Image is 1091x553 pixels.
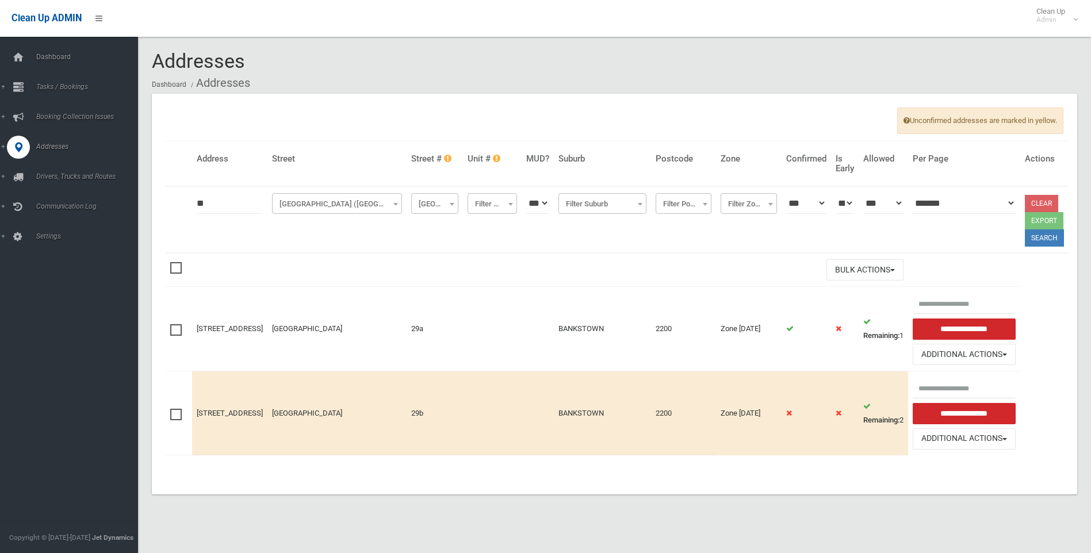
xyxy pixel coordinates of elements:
span: Columbine Avenue (BANKSTOWN) [275,196,399,212]
button: Additional Actions [913,428,1016,450]
td: [GEOGRAPHIC_DATA] [267,371,407,455]
span: Filter Street # [411,193,458,214]
h4: Actions [1025,154,1064,164]
span: Booking Collection Issues [33,113,147,121]
span: Communication Log [33,202,147,210]
h4: Unit # [468,154,518,164]
span: Filter Unit # [470,196,515,212]
h4: Confirmed [786,154,826,164]
h4: Suburb [558,154,646,164]
button: Bulk Actions [826,259,904,281]
td: Zone [DATE] [716,287,781,371]
strong: Remaining: [863,416,899,424]
button: Export [1025,212,1063,229]
span: Dashboard [33,53,147,61]
td: BANKSTOWN [554,371,650,455]
span: Filter Unit # [468,193,518,214]
a: Dashboard [152,80,186,89]
span: Clean Up [1031,7,1077,24]
li: Addresses [188,72,250,94]
button: Additional Actions [913,344,1016,365]
span: Unconfirmed addresses are marked in yellow. [897,107,1063,134]
span: Filter Suburb [558,193,646,214]
td: 2200 [651,287,717,371]
span: Drivers, Trucks and Routes [33,172,147,181]
td: 29b [407,371,462,455]
td: 2 [859,371,908,455]
span: Filter Postcode [656,193,712,214]
span: Addresses [152,49,245,72]
td: [GEOGRAPHIC_DATA] [267,287,407,371]
small: Admin [1036,16,1065,24]
a: [STREET_ADDRESS] [197,409,263,417]
a: Clear [1025,195,1058,212]
h4: MUD? [526,154,549,164]
span: Addresses [33,143,147,151]
td: Zone [DATE] [716,371,781,455]
button: Search [1025,229,1064,247]
h4: Is Early [836,154,854,173]
td: 2200 [651,371,717,455]
h4: Allowed [863,154,904,164]
h4: Zone [721,154,776,164]
span: Filter Zone [721,193,776,214]
td: 1 [859,287,908,371]
h4: Address [197,154,263,164]
span: Clean Up ADMIN [12,13,82,24]
h4: Street [272,154,402,164]
span: Tasks / Bookings [33,83,147,91]
span: Filter Street # [414,196,455,212]
h4: Postcode [656,154,712,164]
span: Filter Postcode [659,196,709,212]
h4: Per Page [913,154,1016,164]
td: BANKSTOWN [554,287,650,371]
span: Columbine Avenue (BANKSTOWN) [272,193,402,214]
span: Filter Suburb [561,196,643,212]
td: 29a [407,287,462,371]
span: Copyright © [DATE]-[DATE] [9,533,90,542]
strong: Jet Dynamics [92,533,133,542]
a: [STREET_ADDRESS] [197,324,263,333]
h4: Street # [411,154,458,164]
strong: Remaining: [863,331,899,340]
span: Settings [33,232,147,240]
span: Filter Zone [723,196,774,212]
